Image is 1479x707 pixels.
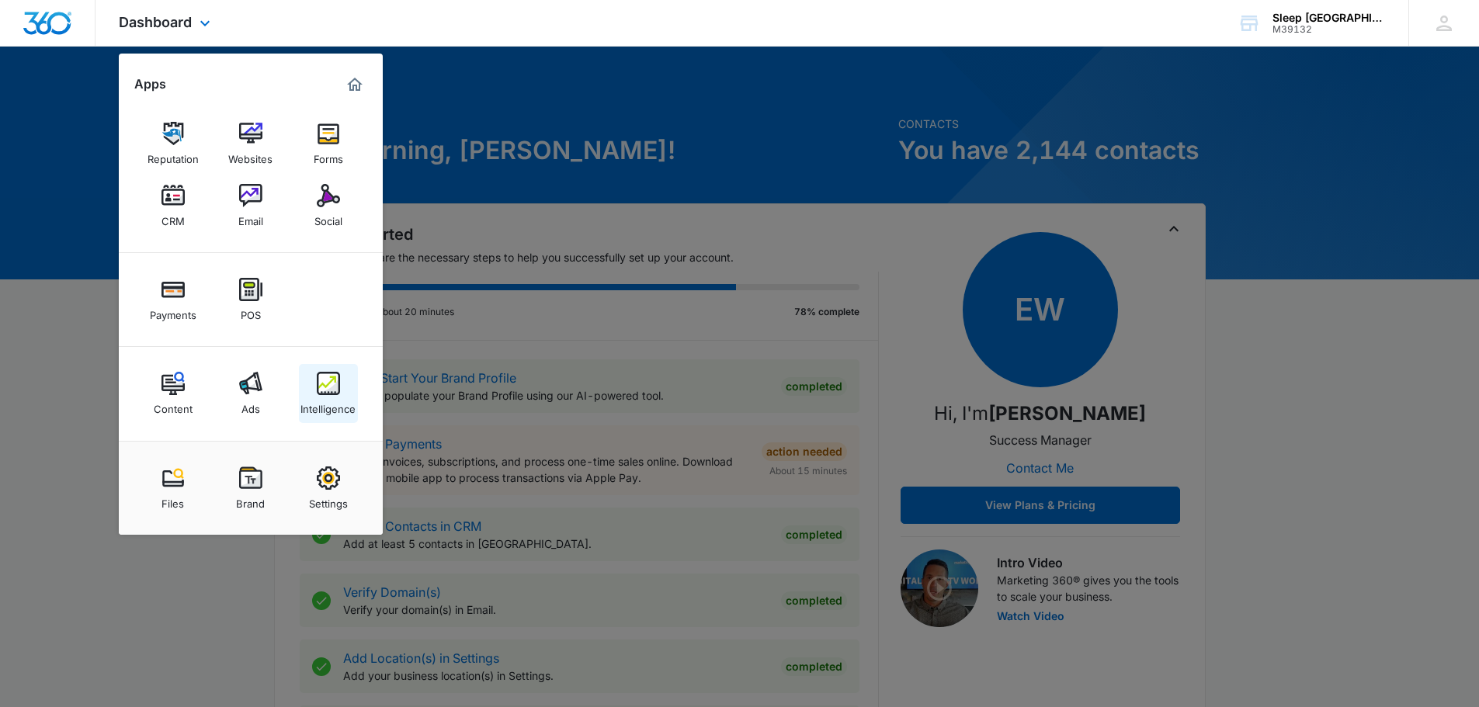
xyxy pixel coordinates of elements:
[309,490,348,510] div: Settings
[144,176,203,235] a: CRM
[221,364,280,423] a: Ads
[161,207,185,227] div: CRM
[241,395,260,415] div: Ads
[144,459,203,518] a: Files
[144,114,203,173] a: Reputation
[161,490,184,510] div: Files
[299,176,358,235] a: Social
[228,145,273,165] div: Websites
[300,395,356,415] div: Intelligence
[221,176,280,235] a: Email
[342,72,367,97] a: Marketing 360® Dashboard
[241,301,261,321] div: POS
[314,207,342,227] div: Social
[299,114,358,173] a: Forms
[221,270,280,329] a: POS
[221,459,280,518] a: Brand
[299,459,358,518] a: Settings
[1272,12,1386,24] div: account name
[299,364,358,423] a: Intelligence
[154,395,193,415] div: Content
[236,490,265,510] div: Brand
[150,301,196,321] div: Payments
[238,207,263,227] div: Email
[119,14,192,30] span: Dashboard
[221,114,280,173] a: Websites
[144,364,203,423] a: Content
[314,145,343,165] div: Forms
[1272,24,1386,35] div: account id
[144,270,203,329] a: Payments
[134,77,166,92] h2: Apps
[148,145,199,165] div: Reputation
